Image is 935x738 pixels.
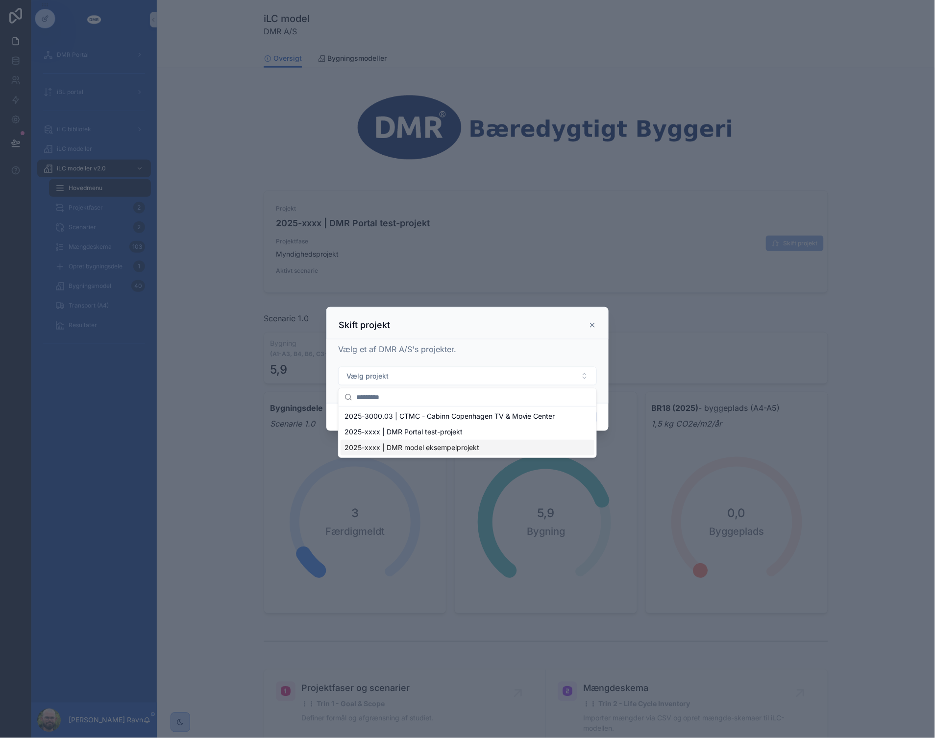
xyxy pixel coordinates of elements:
span: 2025-xxxx | DMR Portal test-projekt [344,427,463,437]
span: Vælg projekt [346,371,389,381]
span: 2025-3000.03 | CTMC - Cabinn Copenhagen TV & Movie Center [344,411,555,421]
h3: Skift projekt [339,319,390,331]
span: 2025-xxxx | DMR model eksempelprojekt [344,443,479,452]
span: Vælg et af DMR A/S's projekter. [338,344,456,354]
button: Select Button [338,367,597,385]
div: Suggestions [339,406,596,457]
